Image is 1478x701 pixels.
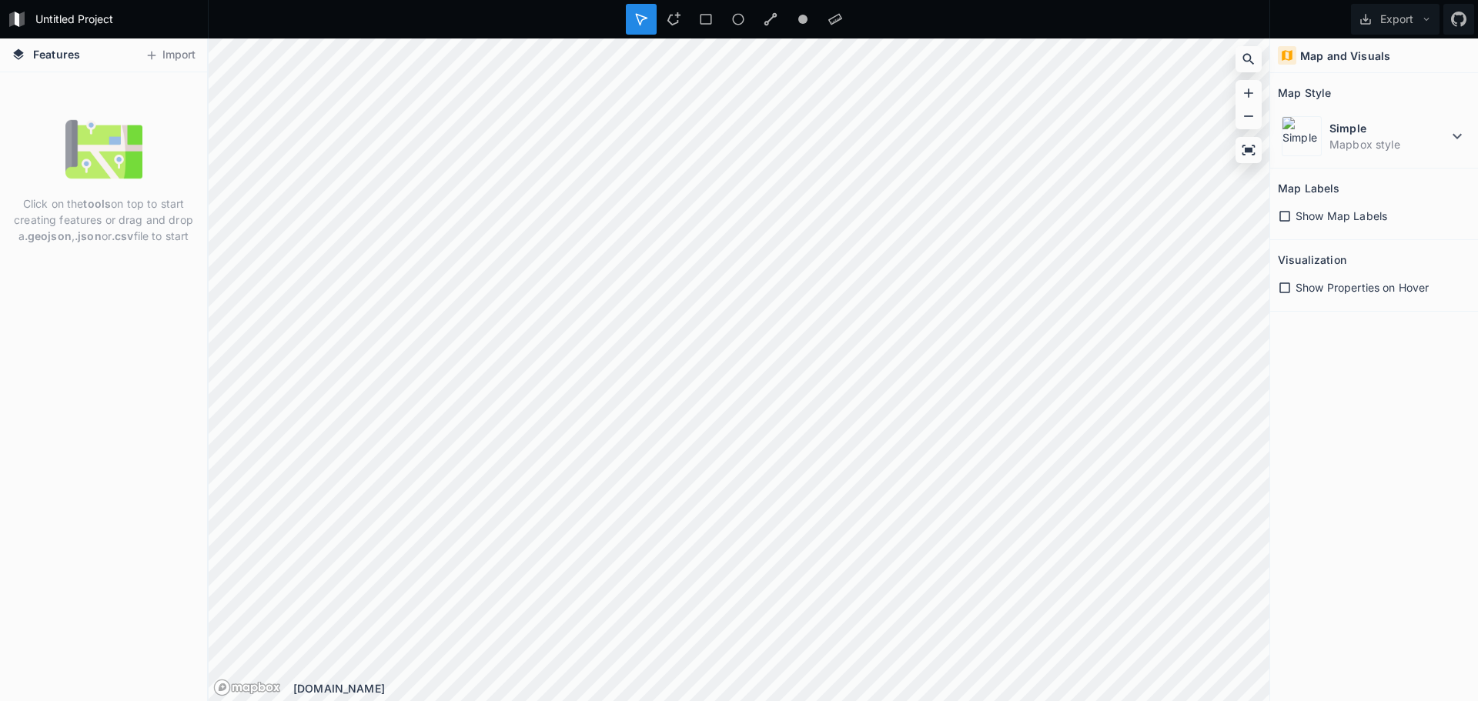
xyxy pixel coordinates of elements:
h4: Map and Visuals [1300,48,1390,64]
span: Show Map Labels [1296,208,1387,224]
button: Export [1351,4,1440,35]
img: empty [65,111,142,188]
span: Features [33,46,80,62]
strong: .geojson [25,229,72,242]
p: Click on the on top to start creating features or drag and drop a , or file to start [12,195,196,244]
strong: .json [75,229,102,242]
dd: Mapbox style [1329,136,1448,152]
a: Mapbox logo [213,679,281,696]
h2: Map Style [1278,81,1331,105]
strong: .csv [112,229,134,242]
span: Show Properties on Hover [1296,279,1429,295]
dt: Simple [1329,120,1448,136]
div: [DOMAIN_NAME] [293,680,1269,696]
h2: Map Labels [1278,176,1339,200]
img: Simple [1282,116,1322,156]
h2: Visualization [1278,248,1346,272]
button: Import [137,43,203,68]
strong: tools [83,197,111,210]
